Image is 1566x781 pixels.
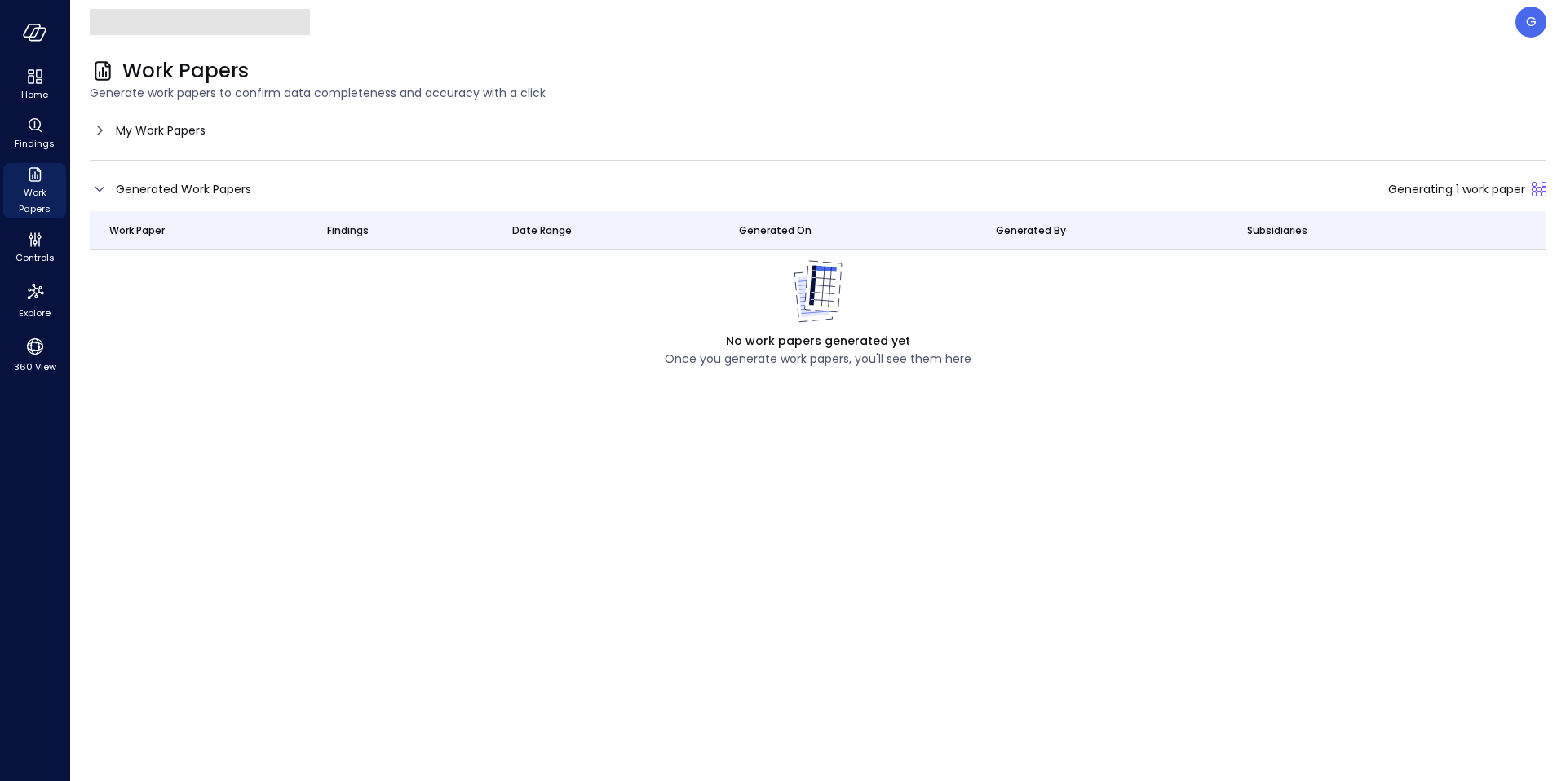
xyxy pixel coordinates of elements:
span: Controls [15,249,55,266]
span: Date Range [512,223,572,239]
span: Generate work papers to confirm data completeness and accuracy with a click [90,84,1546,102]
p: G [1526,12,1537,32]
span: Generating 1 work paper [1388,180,1525,198]
span: Work Papers [122,58,249,84]
span: Explore [19,305,51,321]
div: Sliding puzzle loader [1532,182,1546,196]
span: Subsidiaries [1247,223,1307,239]
div: Guy Zilberberg [1515,7,1546,38]
span: Generated By [996,223,1066,239]
span: Findings [327,223,369,239]
span: 360 View [14,359,56,375]
span: Once you generate work papers, you'll see them here [665,350,971,368]
div: Controls [3,228,66,267]
span: Work Paper [109,223,165,239]
div: Explore [3,277,66,323]
div: Work Papers [3,163,66,218]
span: Generated On [739,223,812,239]
span: Findings [15,135,55,152]
span: Generated Work Papers [116,180,251,198]
span: Work Papers [10,184,60,217]
div: Home [3,65,66,104]
span: My Work Papers [116,121,206,139]
div: 360 View [3,333,66,377]
span: No work papers generated yet [726,332,910,350]
span: Home [21,86,48,103]
div: Findings [3,114,66,153]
